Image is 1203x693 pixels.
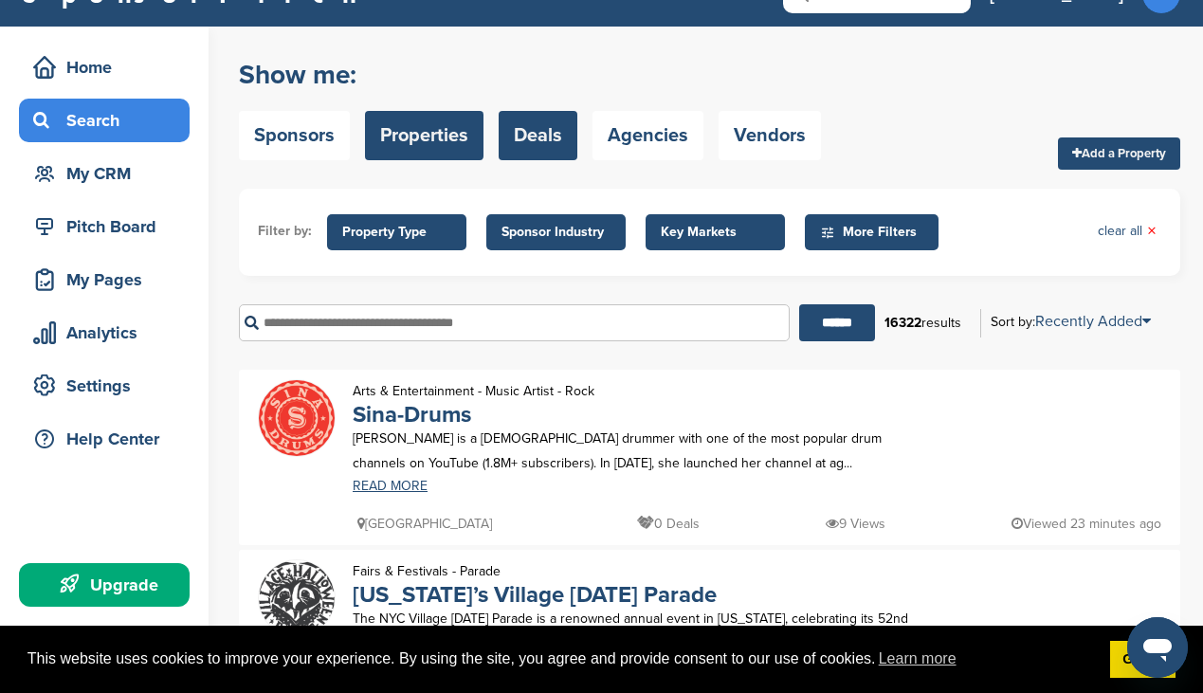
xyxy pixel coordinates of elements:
span: More Filters [820,222,929,243]
span: This website uses cookies to improve your experience. By using the site, you agree and provide co... [27,645,1095,673]
div: Search [28,103,190,137]
p: [GEOGRAPHIC_DATA] [357,512,492,536]
p: 9 Views [826,512,885,536]
a: Pitch Board [19,205,190,248]
p: 0 Deals [637,512,700,536]
p: [PERSON_NAME] is a [DEMOGRAPHIC_DATA] drummer with one of the most popular drum channels on YouTu... [353,427,936,474]
div: Analytics [28,316,190,350]
a: Vendors [719,111,821,160]
p: The NYC Village [DATE] Parade is a renowned annual event in [US_STATE], celebrating its 52nd year... [353,607,936,654]
a: [US_STATE]’s Village [DATE] Parade [353,581,717,609]
img: Sina drums logo [259,380,335,456]
span: × [1147,221,1157,242]
a: Properties [365,111,483,160]
a: Upgrade [19,563,190,607]
a: My CRM [19,152,190,195]
div: results [875,307,971,339]
b: 16322 [884,315,921,331]
div: Home [28,50,190,84]
a: learn more about cookies [876,645,959,673]
a: My Pages [19,258,190,301]
a: Home [19,46,190,89]
iframe: Button to launch messaging window [1127,617,1188,678]
span: Property Type [342,222,451,243]
img: New york%e2%80%99s village halloween parade official logo [259,560,335,644]
li: Filter by: [258,221,312,242]
span: Sponsor Industry [501,222,611,243]
a: Recently Added [1035,312,1151,331]
a: Analytics [19,311,190,355]
a: Add a Property [1058,137,1180,170]
div: My Pages [28,263,190,297]
div: Settings [28,369,190,403]
p: Arts & Entertainment - Music Artist - Rock [353,379,594,403]
a: clear all× [1098,221,1157,242]
div: Pitch Board [28,210,190,244]
p: Fairs & Festivals - Parade [353,559,717,583]
a: dismiss cookie message [1110,641,1176,679]
a: Settings [19,364,190,408]
a: Agencies [592,111,703,160]
a: Search [19,99,190,142]
div: My CRM [28,156,190,191]
a: Sina-Drums [353,401,471,429]
a: Sponsors [239,111,350,160]
div: Upgrade [28,568,190,602]
a: Help Center [19,417,190,461]
div: Help Center [28,422,190,456]
span: Key Markets [661,222,770,243]
p: Viewed 23 minutes ago [1012,512,1161,536]
a: Deals [499,111,577,160]
a: READ MORE [353,480,936,493]
div: Sort by: [991,314,1151,329]
h2: Show me: [239,58,821,92]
